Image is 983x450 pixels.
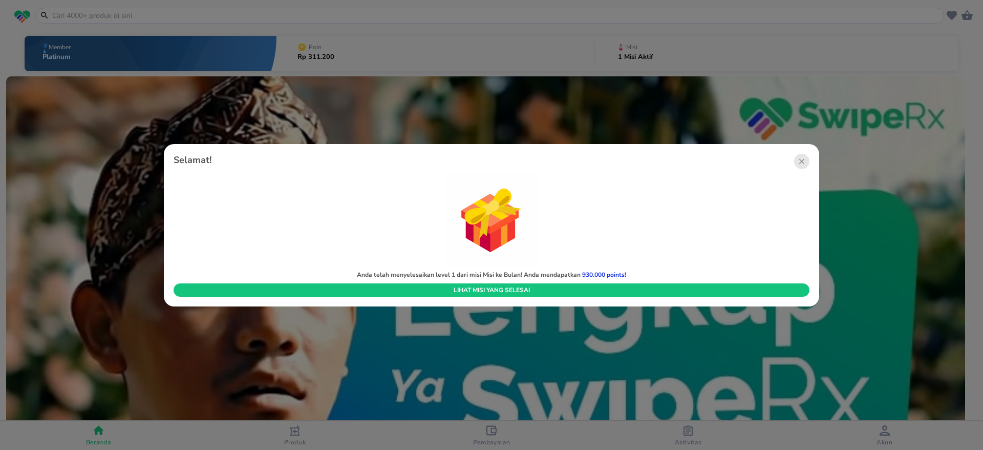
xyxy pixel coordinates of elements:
strong: 930.000 points ! [582,271,626,279]
p: Anda telah menyelesaikan level 1 dari misi Misi ke Bulan! Anda mendapatkan [357,271,626,279]
p: Selamat! [174,154,211,169]
img: mission-gift [445,173,538,267]
button: Lihat misi yang selesai [174,283,809,297]
span: Lihat misi yang selesai [181,286,802,294]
